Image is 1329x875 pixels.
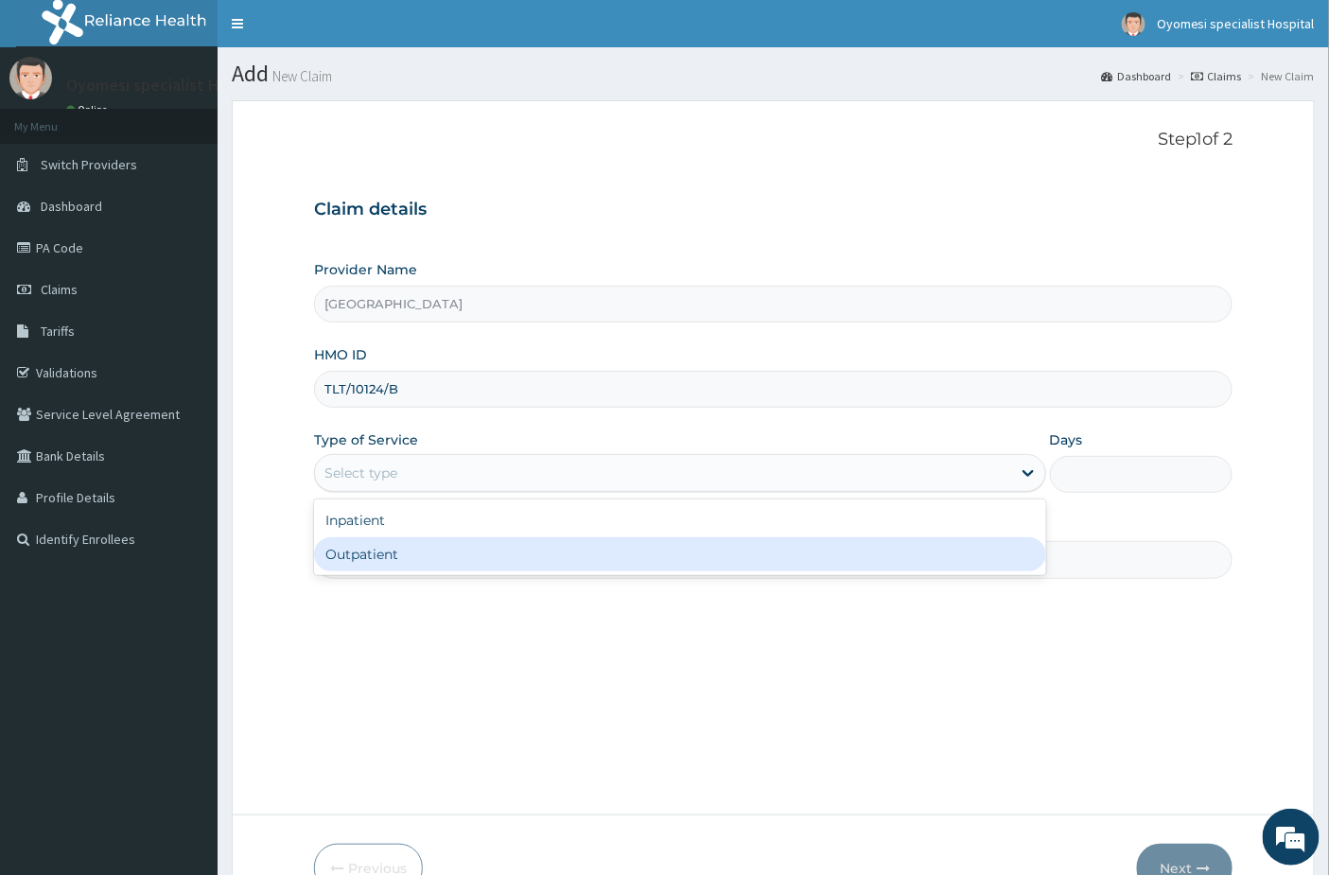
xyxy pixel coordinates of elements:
[66,103,112,116] a: Online
[310,9,356,55] div: Minimize live chat window
[9,516,360,583] textarea: Type your message and hit 'Enter'
[41,198,102,215] span: Dashboard
[66,77,271,94] p: Oyomesi specialist Hospital
[232,61,1315,86] h1: Add
[110,238,261,429] span: We're online!
[1191,68,1242,84] a: Claims
[1244,68,1315,84] li: New Claim
[41,323,75,340] span: Tariffs
[314,345,367,364] label: HMO ID
[314,130,1233,150] p: Step 1 of 2
[1122,12,1145,36] img: User Image
[1157,15,1315,32] span: Oyomesi specialist Hospital
[314,371,1233,408] input: Enter HMO ID
[324,464,397,482] div: Select type
[9,57,52,99] img: User Image
[269,69,332,83] small: New Claim
[1050,430,1083,449] label: Days
[314,260,417,279] label: Provider Name
[314,537,1046,571] div: Outpatient
[314,430,418,449] label: Type of Service
[41,281,78,298] span: Claims
[41,156,137,173] span: Switch Providers
[314,503,1046,537] div: Inpatient
[314,200,1233,220] h3: Claim details
[35,95,77,142] img: d_794563401_company_1708531726252_794563401
[1101,68,1171,84] a: Dashboard
[98,106,318,131] div: Chat with us now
